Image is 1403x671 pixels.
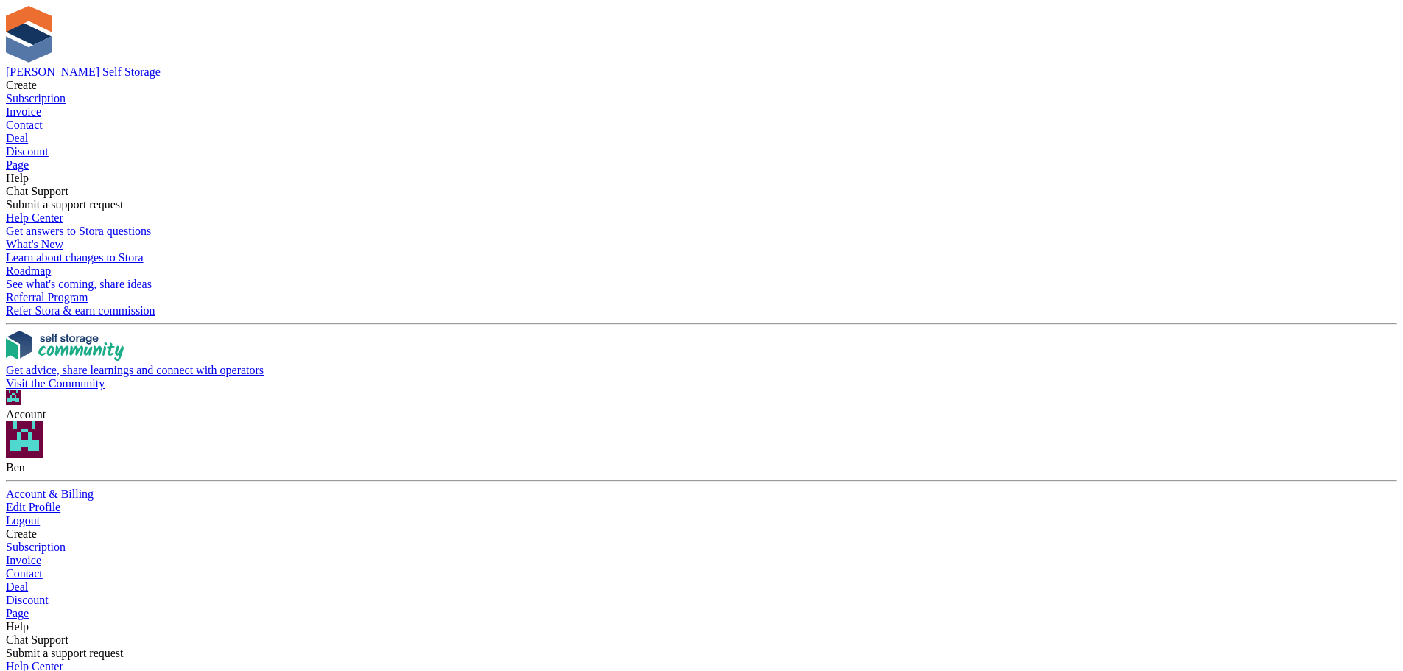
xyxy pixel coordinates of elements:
div: See what's coming, share ideas [6,278,1397,291]
a: Invoice [6,105,1397,119]
img: Ben [6,421,43,458]
a: Page [6,158,1397,172]
span: Visit the Community [6,377,105,390]
div: Ben [6,461,1397,474]
a: Discount [6,594,1397,607]
span: Help [6,620,29,633]
img: community-logo-e120dcb29bea30313fccf008a00513ea5fe9ad107b9d62852cae38739ed8438e.svg [6,331,124,361]
span: Create [6,79,37,91]
a: Deal [6,580,1397,594]
span: Chat Support [6,633,68,646]
img: Ben [6,390,21,405]
span: Help [6,172,29,184]
a: Deal [6,132,1397,145]
span: What's New [6,238,63,250]
div: Submit a support request [6,198,1397,211]
span: Help Center [6,211,63,224]
a: Account & Billing [6,488,1397,501]
span: Referral Program [6,291,88,303]
a: Invoice [6,554,1397,567]
span: Account [6,408,46,421]
div: Get answers to Stora questions [6,225,1397,238]
div: Learn about changes to Stora [6,251,1397,264]
a: Help Center Get answers to Stora questions [6,211,1397,238]
div: Get advice, share learnings and connect with operators [6,364,1397,377]
a: Edit Profile [6,501,1397,514]
span: Roadmap [6,264,51,277]
a: Get advice, share learnings and connect with operators Visit the Community [6,331,1397,390]
a: Contact [6,567,1397,580]
a: Referral Program Refer Stora & earn commission [6,291,1397,317]
a: Subscription [6,541,1397,554]
a: Contact [6,119,1397,132]
span: Create [6,527,37,540]
img: stora-icon-8386f47178a22dfd0bd8f6a31ec36ba5ce8667c1dd55bd0f319d3a0aa187defe.svg [6,6,52,63]
a: Page [6,607,1397,620]
div: Submit a support request [6,647,1397,660]
a: Logout [6,514,1397,527]
a: Discount [6,145,1397,158]
span: Chat Support [6,185,68,197]
a: Subscription [6,92,1397,105]
a: What's New Learn about changes to Stora [6,238,1397,264]
a: Roadmap See what's coming, share ideas [6,264,1397,291]
div: Refer Stora & earn commission [6,304,1397,317]
a: [PERSON_NAME] Self Storage [6,66,161,78]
